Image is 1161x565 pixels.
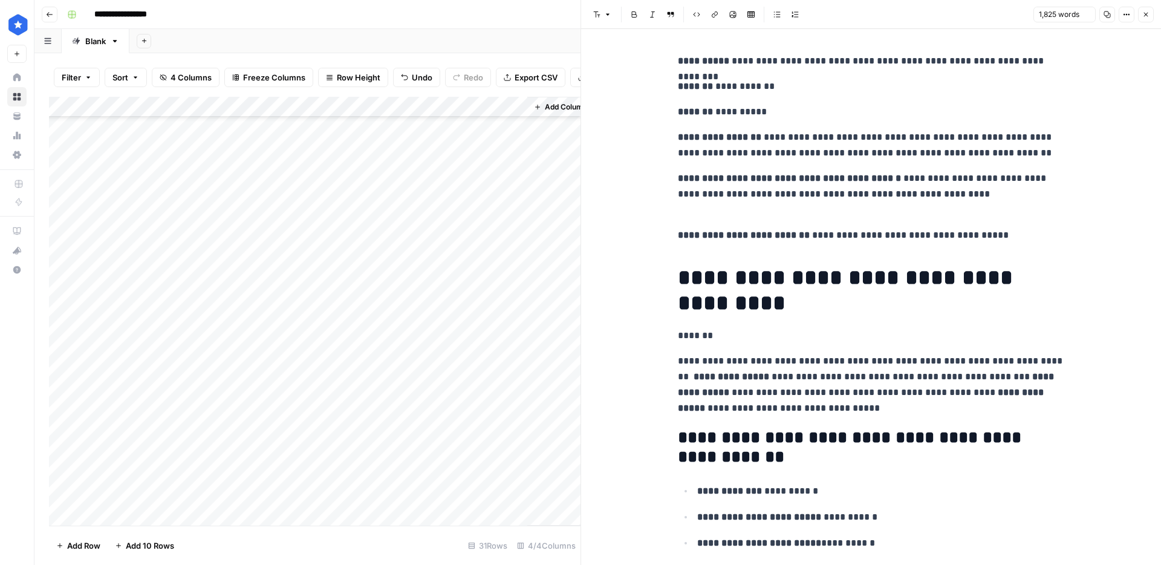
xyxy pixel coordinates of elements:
[7,241,27,260] button: What's new?
[7,126,27,145] a: Usage
[393,68,440,87] button: Undo
[8,241,26,260] div: What's new?
[49,536,108,555] button: Add Row
[463,536,512,555] div: 31 Rows
[412,71,432,83] span: Undo
[1039,9,1079,20] span: 1,825 words
[496,68,565,87] button: Export CSV
[67,540,100,552] span: Add Row
[7,14,29,36] img: ConsumerAffairs Logo
[1033,7,1096,22] button: 1,825 words
[152,68,220,87] button: 4 Columns
[318,68,388,87] button: Row Height
[337,71,380,83] span: Row Height
[7,68,27,87] a: Home
[85,35,106,47] div: Blank
[7,145,27,165] a: Settings
[243,71,305,83] span: Freeze Columns
[545,102,587,113] span: Add Column
[54,68,100,87] button: Filter
[112,71,128,83] span: Sort
[224,68,313,87] button: Freeze Columns
[171,71,212,83] span: 4 Columns
[7,260,27,279] button: Help + Support
[7,10,27,40] button: Workspace: ConsumerAffairs
[529,99,592,115] button: Add Column
[105,68,147,87] button: Sort
[62,29,129,53] a: Blank
[445,68,491,87] button: Redo
[512,536,580,555] div: 4/4 Columns
[108,536,181,555] button: Add 10 Rows
[126,540,174,552] span: Add 10 Rows
[7,87,27,106] a: Browse
[7,106,27,126] a: Your Data
[515,71,558,83] span: Export CSV
[7,221,27,241] a: AirOps Academy
[62,71,81,83] span: Filter
[464,71,483,83] span: Redo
